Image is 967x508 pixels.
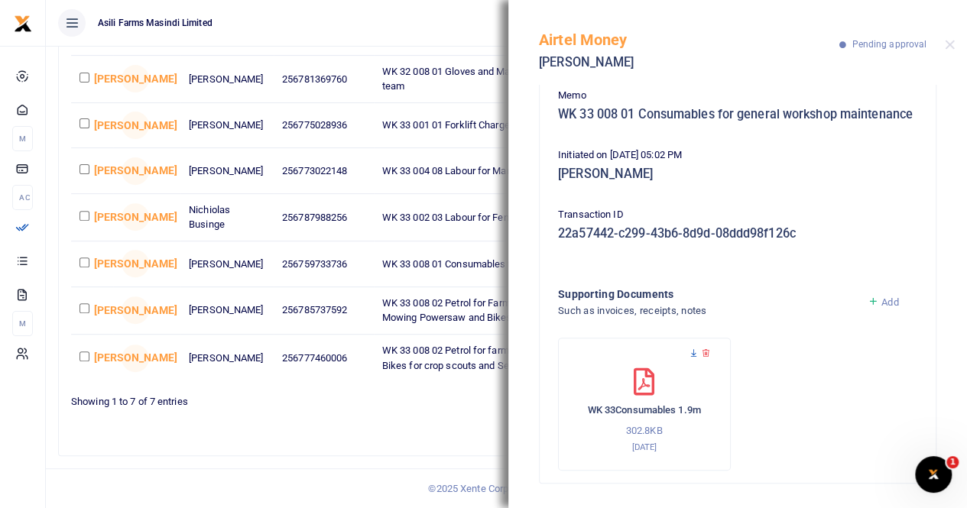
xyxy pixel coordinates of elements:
h4: Such as invoices, receipts, notes [558,303,855,319]
td: WK 33 008 02 Petrol for Farm Operations Welding Compressor Spraying Mowing Powersaw and Bikes [374,287,712,335]
td: WK 33 004 08 Labour for Manhole repairs [374,148,712,193]
span: Joeslyne Abesiga [122,157,149,185]
td: [PERSON_NAME] [180,148,274,193]
td: [PERSON_NAME] [180,56,274,103]
a: Add [868,296,899,308]
td: 256777460006 [274,335,374,381]
td: [PERSON_NAME] [180,241,274,286]
span: Pending approval [852,39,926,50]
span: Add [881,296,898,308]
div: Showing 1 to 7 of 7 entries [71,386,501,409]
span: Joeslyne Abesiga [122,250,149,277]
p: Transaction ID [558,207,917,223]
td: Nichiolas Businge [180,194,274,241]
td: 256773022148 [274,148,374,193]
td: WK 33 008 02 Petrol for farm Operations Welding Compressor Spraying Bikes for crop scouts and Sec... [374,335,712,381]
h5: WK 33 008 01 Consumables for general workshop maintenance [558,107,917,122]
td: 256759733736 [274,241,374,286]
td: WK 33 001 01 Forklift Charges [374,103,712,148]
small: [DATE] [631,442,657,452]
td: 256785737592 [274,287,374,335]
td: [PERSON_NAME] [180,335,274,381]
td: WK 33 008 01 Consumables for general workshop maintenance [374,241,712,286]
td: WK 32 008 01 Gloves and Masks for grain handling spraying and harvest team [374,56,712,103]
span: 1 [946,456,959,468]
h5: Airtel Money [539,31,839,49]
td: 256787988256 [274,194,374,241]
td: 256781369760 [274,56,374,103]
button: Close [945,40,955,50]
span: Joeslyne Abesiga [122,203,149,231]
a: logo-small logo-large logo-large [14,17,32,28]
h5: [PERSON_NAME] [558,167,917,182]
p: Initiated on [DATE] 05:02 PM [558,147,917,163]
h5: 22a57442-c299-43b6-8d9d-08ddd98f126c [558,226,917,241]
iframe: Intercom live chat [915,456,952,493]
td: WK 33 002 03 Labour for Fence Reinforcement [374,194,712,241]
td: 256775028936 [274,103,374,148]
div: WK 33Consumables 1.9m [558,338,731,471]
td: [PERSON_NAME] [180,103,274,148]
img: logo-small [14,15,32,33]
span: Joeslyne Abesiga [122,112,149,139]
h4: Supporting Documents [558,286,855,303]
span: Joeslyne Abesiga [122,345,149,372]
p: 302.8KB [574,423,715,439]
li: M [12,311,33,336]
span: Joeslyne Abesiga [122,296,149,324]
span: Joeslyne Abesiga [122,65,149,92]
td: [PERSON_NAME] [180,287,274,335]
li: Ac [12,185,33,210]
h5: [PERSON_NAME] [539,55,839,70]
h6: WK 33Consumables 1.9m [574,404,715,416]
p: Memo [558,88,917,104]
span: Asili Farms Masindi Limited [92,16,219,30]
li: M [12,126,33,151]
